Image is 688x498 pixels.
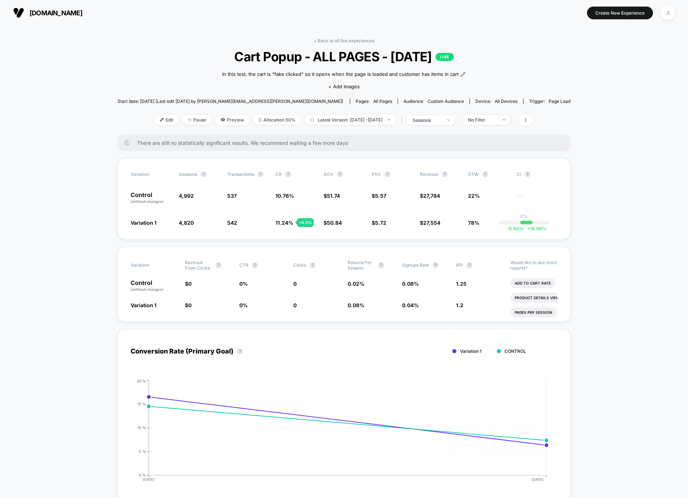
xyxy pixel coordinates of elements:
span: Variation 1 [460,348,482,354]
button: ? [310,262,316,268]
a: < Back to all live experiences [314,38,374,43]
span: 4,992 [179,193,194,199]
span: $ [185,281,192,287]
span: --- [517,194,557,204]
span: Transactions [227,171,254,177]
span: Revenue From Clicks [185,260,212,271]
li: Add To Cart Rate [510,278,555,288]
button: ? [442,171,448,177]
li: Product Details Views Rate [510,293,577,303]
span: Page Load [549,99,571,104]
tspan: 0 % [139,473,146,477]
span: 0 [188,281,192,287]
span: IPP [456,262,463,268]
button: ? [258,171,263,177]
span: 10.76 % [275,193,294,199]
div: JI [661,6,675,20]
span: 22% [468,193,480,199]
span: $ [324,220,342,226]
button: ? [482,171,488,177]
button: ? [216,262,221,268]
div: + 4.5 % [297,218,314,227]
tspan: 20 % [137,378,146,383]
img: calendar [310,118,314,121]
button: ? [384,171,390,177]
span: $ [185,302,192,308]
p: 0% [520,213,527,219]
span: Device: [469,99,523,104]
img: end [188,118,192,121]
button: ? [378,262,384,268]
span: Returns Per Session [348,260,375,271]
img: rebalance [259,118,262,122]
tspan: [DATE] [143,477,155,482]
span: $ [372,220,386,226]
img: end [388,119,390,120]
div: CONVERSION_RATE [123,379,550,488]
tspan: 15 % [138,402,146,406]
span: Custom Audience [428,99,464,104]
span: Variation [131,260,171,271]
button: ? [237,348,243,354]
span: PSV [372,171,381,177]
span: AOV [324,171,333,177]
div: No Filter [468,117,497,123]
span: Edit [155,115,179,125]
span: Revenue [420,171,438,177]
div: Pages: [356,99,392,104]
span: 5.57 [375,193,386,199]
button: ? [525,171,530,177]
span: 4,820 [179,220,194,226]
img: edit [160,118,164,121]
img: end [447,119,450,121]
span: Latest Version: [DATE] - [DATE] [305,115,396,125]
span: 0 % [239,281,248,287]
span: 27,554 [423,220,440,226]
span: [DOMAIN_NAME] [30,9,82,17]
button: ? [285,171,291,177]
span: 542 [227,220,237,226]
span: In this test, the cart is "fake clicked" so it opens when the page is loaded and customer has ite... [222,71,459,78]
span: all pages [373,99,392,104]
span: | [399,115,407,126]
span: all devices [495,99,518,104]
span: Signups Rate [402,262,429,268]
span: (without changes) [131,287,163,292]
span: CR [275,171,282,177]
img: end [503,119,505,120]
span: 50.84 [327,220,342,226]
p: Would like to see more reports? [510,260,557,271]
span: (without changes) [131,199,163,204]
span: Allocation: 50% [253,115,301,125]
span: Sessions [179,171,197,177]
span: There are still no statistically significant results. We recommend waiting a few more days [137,140,556,146]
div: Audience: [403,99,464,104]
span: Pause [182,115,212,125]
p: LIVE [436,53,454,61]
span: CONTROL [505,348,526,354]
button: JI [658,5,677,20]
span: 0.04 % [402,302,419,308]
span: Preview [215,115,250,125]
span: OTW [468,171,508,177]
span: Variation 1 [131,302,156,308]
span: 0 % [239,302,248,308]
span: 0 [293,281,297,287]
span: 51.74 [327,193,340,199]
span: $ [372,193,386,199]
p: Control [131,280,178,292]
p: | [523,219,525,224]
tspan: 5 % [139,449,146,453]
span: Start date: [DATE] (Last edit [DATE] by [PERSON_NAME][EMAIL_ADDRESS][PERSON_NAME][DOMAIN_NAME]) [117,99,343,104]
span: Variation 1 [131,220,156,226]
span: 0 [188,302,192,308]
tspan: 10 % [138,425,146,430]
span: 0.08 % [348,302,364,308]
span: 27,784 [423,193,440,199]
span: Cart Popup - ALL PAGES - [DATE] [140,49,548,64]
p: Control [131,192,171,204]
span: $ [324,193,340,199]
span: Variation [131,171,171,177]
span: 5.72 [375,220,386,226]
span: 16.99 % [523,226,546,231]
